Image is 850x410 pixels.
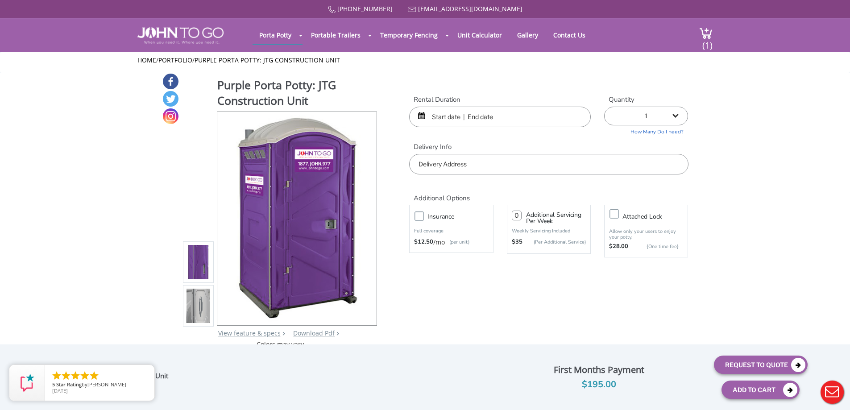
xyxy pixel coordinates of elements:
[337,4,393,13] a: [PHONE_NUMBER]
[622,211,692,222] h3: Attached lock
[328,6,336,13] img: Call
[427,211,497,222] h3: Insurance
[137,56,156,64] a: Home
[137,56,713,65] ul: / /
[56,381,82,388] span: Star Rating
[414,227,488,236] p: Full coverage
[163,108,178,124] a: Instagram
[52,387,68,394] span: [DATE]
[18,374,36,392] img: Review Rating
[522,239,586,245] p: (Per Additional Service)
[814,374,850,410] button: Live Chat
[414,238,433,247] strong: $12.50
[87,381,126,388] span: [PERSON_NAME]
[229,112,365,322] img: Product
[304,26,367,44] a: Portable Trailers
[158,56,192,64] a: Portfolio
[163,74,178,89] a: Facebook
[52,382,147,388] span: by
[604,125,688,136] a: How Many Do I need?
[51,370,62,381] li: 
[52,381,55,388] span: 5
[491,362,707,377] div: First Months Payment
[510,26,545,44] a: Gallery
[451,26,509,44] a: Unit Calculator
[409,154,688,174] input: Delivery Address
[512,211,522,220] input: 0
[409,183,688,203] h2: Additional Options
[195,56,340,64] a: Purple Porta Potty: JTG Construction Unit
[218,329,281,337] a: View feature & specs
[512,228,586,234] p: Weekly Servicing Included
[373,26,444,44] a: Temporary Fencing
[609,242,628,251] strong: $28.00
[547,26,592,44] a: Contact Us
[512,238,522,247] strong: $35
[491,377,707,392] div: $195.00
[70,370,81,381] li: 
[445,238,469,247] p: (per unit)
[293,329,335,337] a: Download Pdf
[526,212,586,224] h3: Additional Servicing Per Week
[414,238,488,247] div: /mo
[61,370,71,381] li: 
[633,242,679,251] p: {One time fee}
[721,381,800,399] button: Add To Cart
[702,32,713,51] span: (1)
[714,356,808,374] button: Request To Quote
[183,340,378,349] div: Colors may vary
[336,331,339,335] img: chevron.png
[187,157,211,367] img: Product
[409,95,591,104] label: Rental Duration
[79,370,90,381] li: 
[89,370,100,381] li: 
[409,142,688,152] label: Delivery Info
[408,7,416,12] img: Mail
[253,26,298,44] a: Porta Potty
[163,91,178,107] a: Twitter
[217,77,378,111] h1: Purple Porta Potty: JTG Construction Unit
[409,107,591,127] input: Start date | End date
[604,95,688,104] label: Quantity
[699,27,713,39] img: cart a
[609,228,683,240] p: Allow only your users to enjoy your potty.
[282,331,285,335] img: right arrow icon
[137,27,224,44] img: JOHN to go
[418,4,522,13] a: [EMAIL_ADDRESS][DOMAIN_NAME]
